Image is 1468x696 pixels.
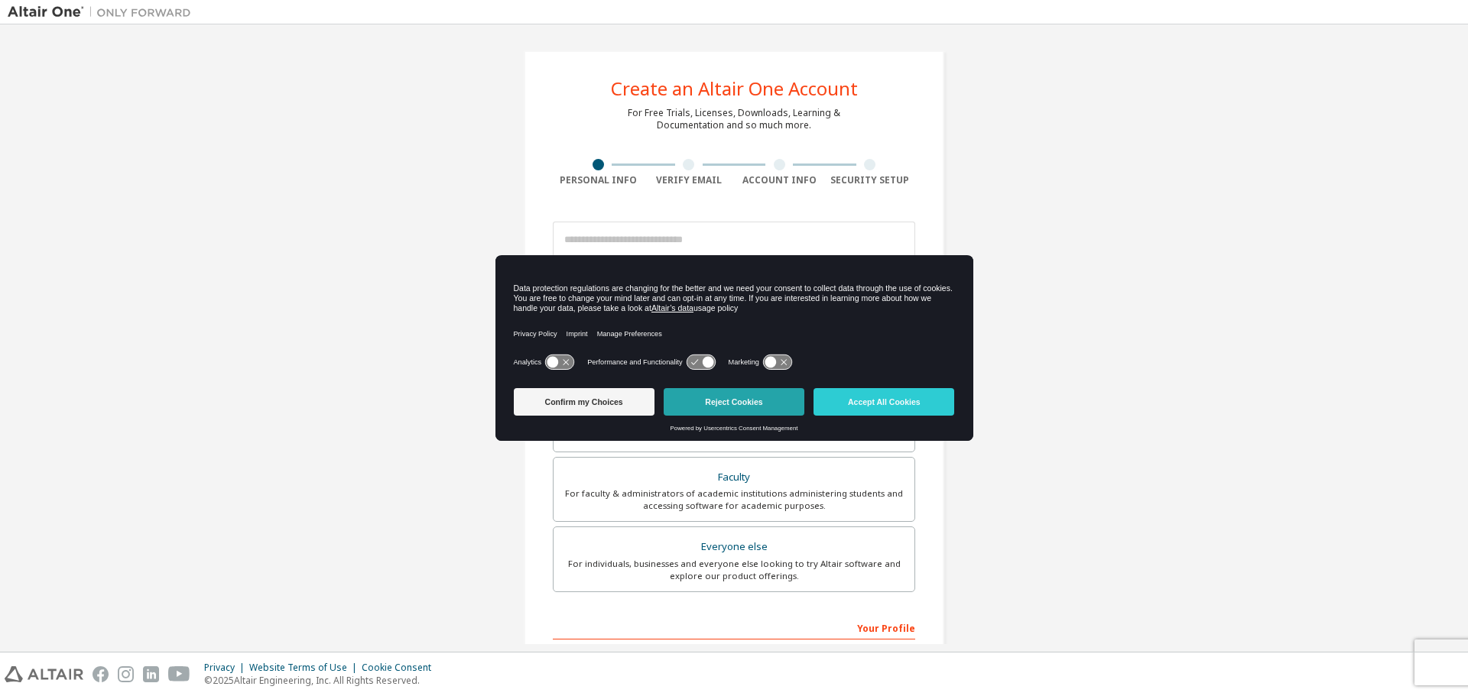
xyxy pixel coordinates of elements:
div: Personal Info [553,174,644,186]
img: instagram.svg [118,666,134,682]
img: facebook.svg [93,666,109,682]
div: Your Profile [553,615,915,639]
p: © 2025 Altair Engineering, Inc. All Rights Reserved. [204,674,440,687]
div: Security Setup [825,174,916,186]
div: Cookie Consent [362,662,440,674]
div: Faculty [563,467,905,488]
div: Website Terms of Use [249,662,362,674]
div: Privacy [204,662,249,674]
img: youtube.svg [168,666,190,682]
div: For individuals, businesses and everyone else looking to try Altair software and explore our prod... [563,558,905,582]
div: For Free Trials, Licenses, Downloads, Learning & Documentation and so much more. [628,107,840,131]
div: Verify Email [644,174,735,186]
div: Create an Altair One Account [611,79,858,98]
img: altair_logo.svg [5,666,83,682]
div: Account Info [734,174,825,186]
div: For faculty & administrators of academic institutions administering students and accessing softwa... [563,487,905,512]
img: Altair One [8,5,199,20]
img: linkedin.svg [143,666,159,682]
div: Everyone else [563,536,905,558]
